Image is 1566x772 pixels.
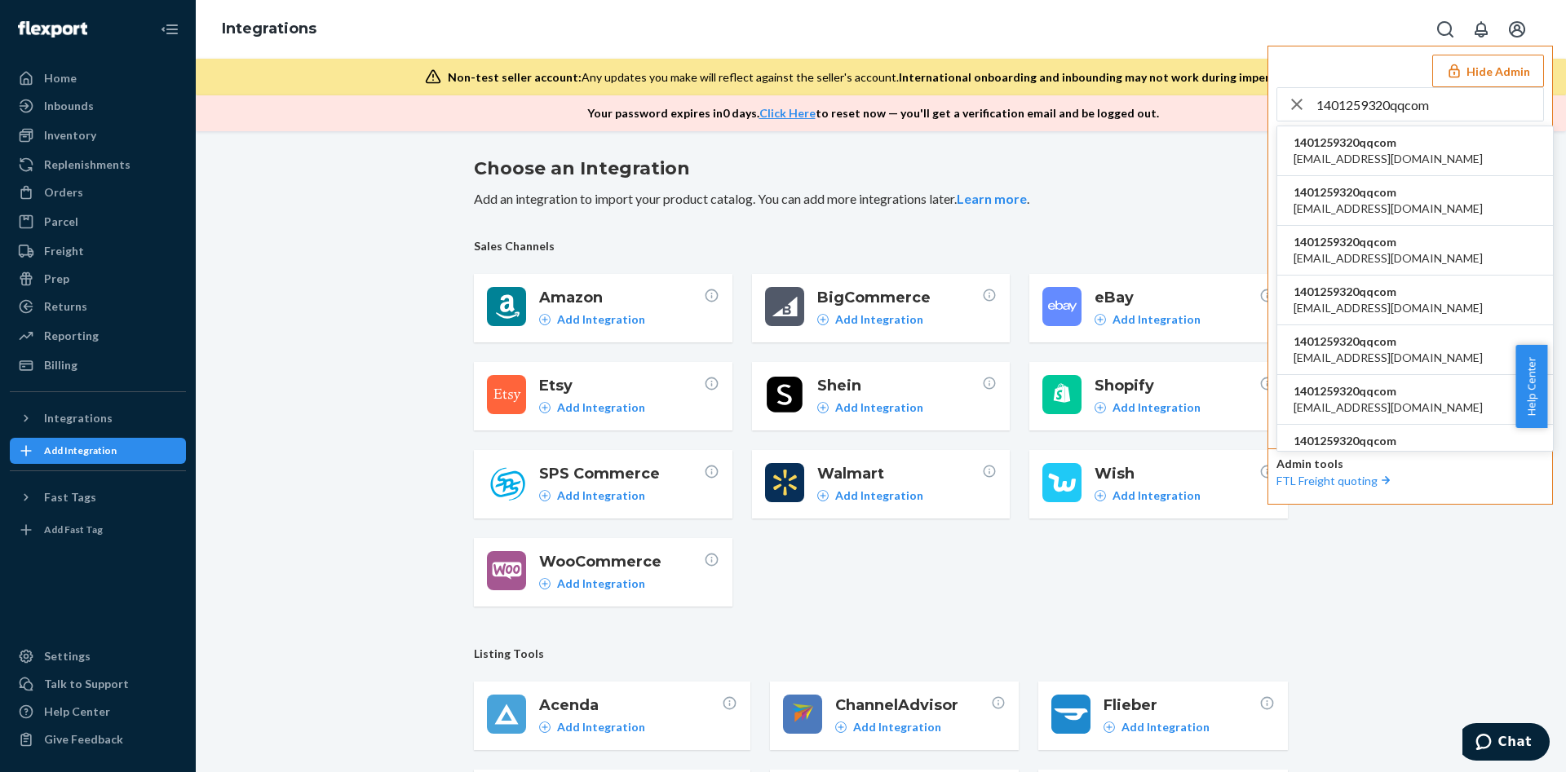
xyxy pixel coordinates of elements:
div: Settings [44,648,91,664]
span: Shein [817,375,982,396]
span: WooCommerce [539,551,704,572]
a: Add Integration [835,719,941,735]
div: Help Center [44,704,110,720]
span: 1401259320qqcom [1294,433,1483,449]
button: Close Navigation [153,13,186,46]
div: Home [44,70,77,86]
a: Add Integration [1095,399,1201,416]
p: Add Integration [1113,311,1201,328]
div: Inbounds [44,98,94,114]
a: Reporting [10,323,186,349]
a: Returns [10,293,186,320]
a: Integrations [222,20,316,37]
span: International onboarding and inbounding may not work during impersonation. [899,70,1321,84]
iframe: Opens a widget where you can chat to one of our agents [1462,723,1550,764]
span: [EMAIL_ADDRESS][DOMAIN_NAME] [1294,201,1483,217]
button: Learn more [957,190,1027,209]
p: Add an integration to import your product catalog. You can add more integrations later. . [474,190,1288,209]
a: Help Center [10,699,186,725]
a: Replenishments [10,152,186,178]
h2: Choose an Integration [474,156,1288,182]
div: Replenishments [44,157,130,173]
span: Amazon [539,287,704,308]
div: Integrations [44,410,113,426]
span: Walmart [817,463,982,484]
div: Parcel [44,214,78,230]
span: Etsy [539,375,704,396]
a: Add Integration [10,438,186,464]
span: ChannelAdvisor [835,695,991,716]
span: [EMAIL_ADDRESS][DOMAIN_NAME] [1294,449,1483,465]
a: Add Integration [1095,487,1201,504]
span: Shopify [1095,375,1259,396]
span: Listing Tools [474,646,1288,662]
span: 1401259320qqcom [1294,184,1483,201]
div: Returns [44,298,87,315]
span: Non-test seller account: [448,70,582,84]
span: Help Center [1515,345,1547,428]
span: 1401259320qqcom [1294,135,1483,151]
p: Add Integration [1113,487,1201,504]
span: Wish [1095,463,1259,484]
span: [EMAIL_ADDRESS][DOMAIN_NAME] [1294,350,1483,366]
span: BigCommerce [817,287,982,308]
a: Prep [10,266,186,292]
div: Reporting [44,328,99,344]
a: Add Integration [539,399,645,416]
p: Add Integration [557,719,645,735]
p: Add Integration [557,311,645,328]
span: [EMAIL_ADDRESS][DOMAIN_NAME] [1294,399,1483,416]
span: [EMAIL_ADDRESS][DOMAIN_NAME] [1294,300,1483,316]
p: Add Integration [557,487,645,504]
p: Admin tools [1276,456,1544,472]
span: 1401259320qqcom [1294,234,1483,250]
ol: breadcrumbs [209,6,330,53]
a: Add Integration [817,311,923,328]
button: Hide Admin [1432,55,1544,87]
a: Freight [10,238,186,264]
div: Billing [44,357,77,373]
div: Give Feedback [44,731,123,748]
p: Add Integration [1121,719,1210,735]
a: Billing [10,352,186,378]
div: Talk to Support [44,676,129,692]
a: Settings [10,643,186,669]
a: Home [10,65,186,91]
a: Add Fast Tag [10,517,186,543]
button: Open account menu [1501,13,1533,46]
div: Orders [44,184,83,201]
p: Add Integration [853,719,941,735]
div: Add Fast Tag [44,523,103,536]
p: Add Integration [557,576,645,592]
span: [EMAIL_ADDRESS][DOMAIN_NAME] [1294,151,1483,167]
a: Add Integration [539,311,645,328]
p: Add Integration [557,399,645,416]
span: Acenda [539,695,722,716]
div: Any updates you make will reflect against the seller's account. [448,69,1321,86]
span: 1401259320qqcom [1294,333,1483,350]
div: Inventory [44,127,96,143]
span: eBay [1095,287,1259,308]
span: 1401259320qqcom [1294,284,1483,300]
span: 1401259320qqcom [1294,383,1483,399]
a: Orders [10,179,186,205]
a: Add Integration [817,399,923,416]
img: Flexport logo [18,21,87,37]
button: Fast Tags [10,484,186,510]
a: Add Integration [539,719,645,735]
p: Add Integration [1113,399,1201,416]
span: Flieber [1104,695,1259,716]
a: Parcel [10,209,186,235]
span: [EMAIL_ADDRESS][DOMAIN_NAME] [1294,250,1483,267]
div: Freight [44,243,84,259]
button: Open notifications [1465,13,1497,46]
button: Talk to Support [10,671,186,697]
a: Inbounds [10,93,186,119]
a: Click Here [759,106,816,120]
div: Prep [44,271,69,287]
a: Add Integration [1104,719,1210,735]
p: Add Integration [835,311,923,328]
input: Search or paste seller ID [1316,88,1543,121]
a: Add Integration [1095,311,1201,328]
